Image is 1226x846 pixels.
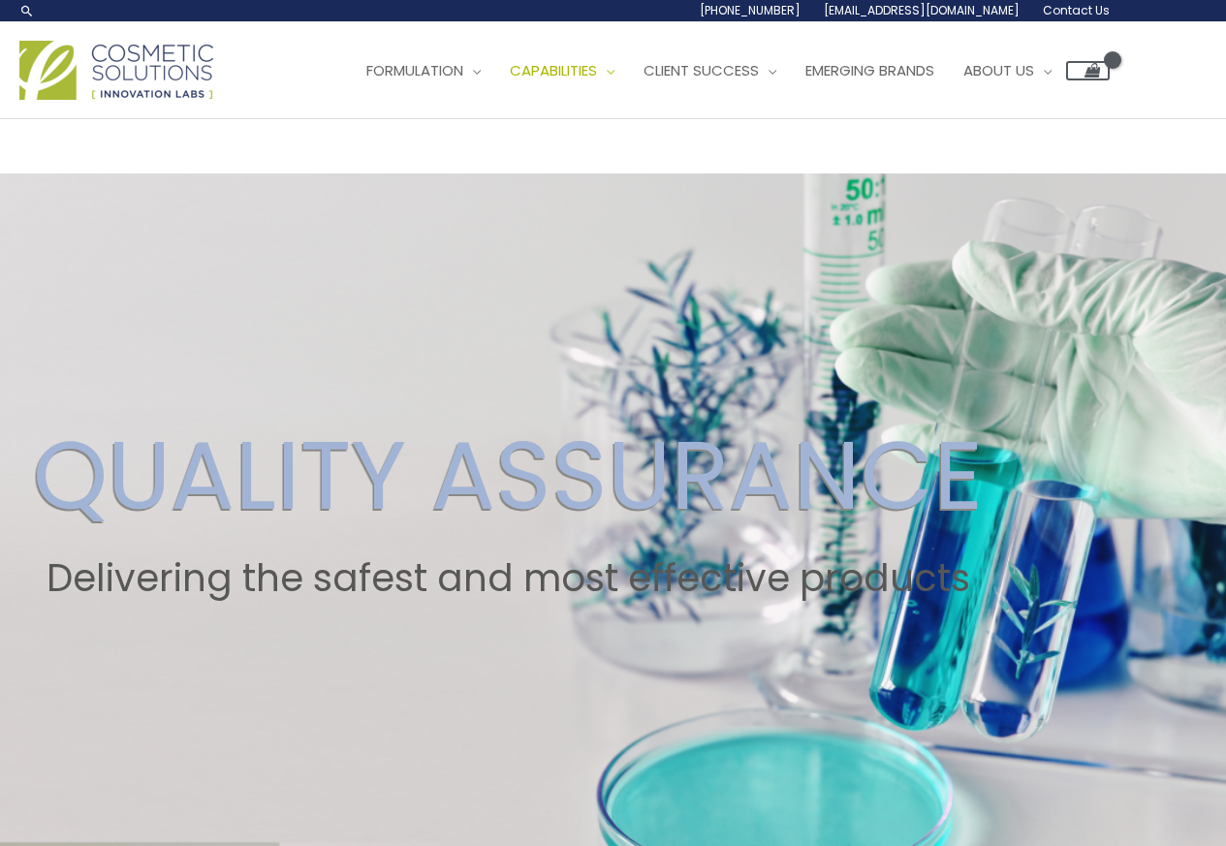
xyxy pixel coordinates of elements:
[352,42,495,100] a: Formulation
[644,60,759,80] span: Client Success
[510,60,597,80] span: Capabilities
[791,42,949,100] a: Emerging Brands
[805,60,934,80] span: Emerging Brands
[949,42,1066,100] a: About Us
[19,41,213,100] img: Cosmetic Solutions Logo
[33,556,983,601] h2: Delivering the safest and most effective products
[824,2,1020,18] span: [EMAIL_ADDRESS][DOMAIN_NAME]
[1043,2,1110,18] span: Contact Us
[19,3,35,18] a: Search icon link
[366,60,463,80] span: Formulation
[1066,61,1110,80] a: View Shopping Cart, empty
[337,42,1110,100] nav: Site Navigation
[963,60,1034,80] span: About Us
[33,419,983,533] h2: QUALITY ASSURANCE
[495,42,629,100] a: Capabilities
[629,42,791,100] a: Client Success
[700,2,801,18] span: [PHONE_NUMBER]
